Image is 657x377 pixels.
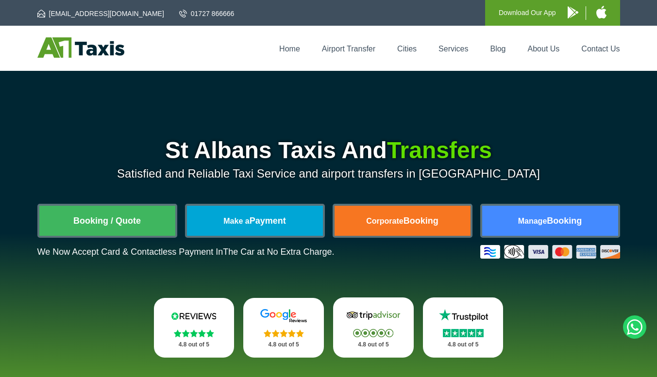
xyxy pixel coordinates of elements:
[443,329,484,337] img: Stars
[528,45,560,53] a: About Us
[165,309,223,323] img: Reviews.io
[438,45,468,53] a: Services
[223,247,334,257] span: The Car at No Extra Charge.
[254,309,313,323] img: Google
[490,45,505,53] a: Blog
[568,6,578,18] img: A1 Taxis Android App
[518,217,547,225] span: Manage
[499,7,556,19] p: Download Our App
[279,45,300,53] a: Home
[154,298,235,358] a: Reviews.io Stars 4.8 out of 5
[39,206,175,236] a: Booking / Quote
[37,247,335,257] p: We Now Accept Card & Contactless Payment In
[165,339,224,351] p: 4.8 out of 5
[187,206,323,236] a: Make aPayment
[254,339,313,351] p: 4.8 out of 5
[37,167,620,180] p: Satisfied and Reliable Taxi Service and airport transfers in [GEOGRAPHIC_DATA]
[581,45,620,53] a: Contact Us
[333,297,414,358] a: Tripadvisor Stars 4.8 out of 5
[434,308,492,323] img: Trustpilot
[353,329,393,337] img: Stars
[37,139,620,162] h1: St Albans Taxis And
[423,297,504,358] a: Trustpilot Stars 4.8 out of 5
[264,329,304,337] img: Stars
[322,45,375,53] a: Airport Transfer
[480,245,620,259] img: Credit And Debit Cards
[387,137,492,163] span: Transfers
[335,206,471,236] a: CorporateBooking
[596,6,606,18] img: A1 Taxis iPhone App
[344,339,403,351] p: 4.8 out of 5
[174,329,214,337] img: Stars
[366,217,403,225] span: Corporate
[397,45,417,53] a: Cities
[243,298,324,358] a: Google Stars 4.8 out of 5
[223,217,249,225] span: Make a
[434,339,493,351] p: 4.8 out of 5
[37,37,124,58] img: A1 Taxis St Albans LTD
[179,9,235,18] a: 01727 866666
[482,206,618,236] a: ManageBooking
[37,9,164,18] a: [EMAIL_ADDRESS][DOMAIN_NAME]
[344,308,403,323] img: Tripadvisor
